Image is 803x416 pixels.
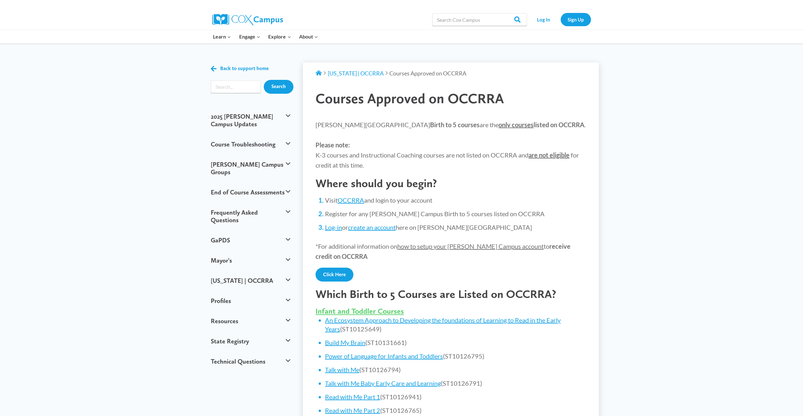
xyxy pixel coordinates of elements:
[208,106,294,371] ul: Support Navigation
[325,392,586,401] li: (ST10126941)
[397,242,544,250] span: how to setup your [PERSON_NAME] Campus account
[208,311,294,331] button: Resources
[264,80,293,94] input: Search
[325,393,380,401] a: Read with Me Part 1
[209,30,322,43] nav: Primary Navigation
[212,14,283,25] img: Cox Campus
[316,141,350,149] strong: Please note:
[561,13,591,26] a: Sign Up
[299,33,318,41] span: About
[338,196,364,204] a: OCCRRA
[325,223,586,232] li: or here on [PERSON_NAME][GEOGRAPHIC_DATA]
[325,223,342,231] a: Log-in
[325,366,359,373] a: Talk with Me
[528,151,570,159] strong: are not eligible
[530,13,558,26] a: Log In
[389,70,466,77] span: Courses Approved on OCCRRA
[325,379,441,387] a: Talk with Me Baby Early Care and Learning
[208,331,294,351] button: State Registry
[208,154,294,182] button: [PERSON_NAME] Campus Groups
[499,121,534,128] span: only courses
[211,80,261,93] input: Search input
[348,223,396,231] a: create an account
[328,70,384,77] a: [US_STATE] | OCCRRA
[325,352,443,360] a: Power of Language for Infants and Toddlers
[432,13,527,26] input: Search Cox Campus
[208,134,294,154] button: Course Troubleshooting
[268,33,291,41] span: Explore
[430,121,480,128] strong: Birth to 5 courses
[325,209,586,218] li: Register for any [PERSON_NAME] Campus Birth to 5 courses listed on OCCRRA
[325,407,380,414] a: Read with Me Part 2
[208,106,294,134] button: 2025 [PERSON_NAME] Campus Updates
[316,268,353,282] a: Click Here
[208,230,294,250] button: GaPDS
[325,316,586,333] li: (ST10125649)
[316,120,586,170] p: [PERSON_NAME][GEOGRAPHIC_DATA] are the . K-3 courses and Instructional Coaching courses are not l...
[325,379,586,388] li: (ST10126791)
[208,250,294,270] button: Mayor's
[211,80,261,93] form: Search form
[325,365,586,374] li: (ST10126794)
[208,270,294,291] button: [US_STATE] | OCCRRA
[316,90,504,107] span: Courses Approved on OCCRRA
[213,33,231,41] span: Learn
[208,291,294,311] button: Profiles
[499,121,584,128] strong: listed on OCCRRA
[325,352,586,360] li: (ST10126795)
[239,33,260,41] span: Engage
[208,351,294,371] button: Technical Questions
[316,287,586,301] h2: Which Birth to 5 Courses are Listed on OCCRRA?
[316,176,586,190] h2: Where should you begin?
[325,196,586,205] li: Visit and login to your account
[530,13,591,26] nav: Secondary Navigation
[211,64,269,73] a: Back to support home
[220,66,269,72] span: Back to support home
[325,316,561,333] a: An Ecosystem Approach to Developing the foundations of Learning to Read in the Early Years
[316,70,322,77] a: Support Home
[325,406,586,415] li: (ST10126765)
[316,241,586,261] p: *For additional information on to
[208,202,294,230] button: Frequently Asked Questions
[208,182,294,202] button: End of Course Assessments
[325,339,365,346] a: Build My Brain
[325,338,586,347] li: (ST10131661)
[316,306,404,316] span: Infant and Toddler Courses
